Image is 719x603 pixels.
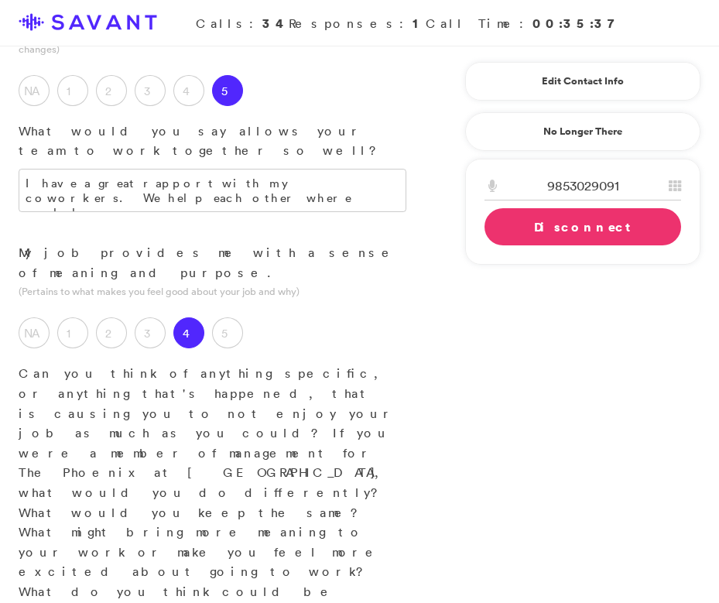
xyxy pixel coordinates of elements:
[262,15,289,32] strong: 34
[19,243,406,283] p: My job provides me with a sense of meaning and purpose.
[173,317,204,348] label: 4
[19,284,406,299] p: (Pertains to what makes you feel good about your job and why)
[57,75,88,106] label: 1
[19,75,50,106] label: NA
[135,317,166,348] label: 3
[465,112,700,151] a: No Longer There
[484,208,681,245] a: Disconnect
[212,317,243,348] label: 5
[173,75,204,106] label: 4
[19,122,406,161] p: What would you say allows your team to work together so well?
[19,317,50,348] label: NA
[413,15,426,32] strong: 1
[212,75,243,106] label: 5
[96,317,127,348] label: 2
[135,75,166,106] label: 3
[484,69,681,94] a: Edit Contact Info
[532,15,623,32] strong: 00:35:37
[96,75,127,106] label: 2
[57,317,88,348] label: 1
